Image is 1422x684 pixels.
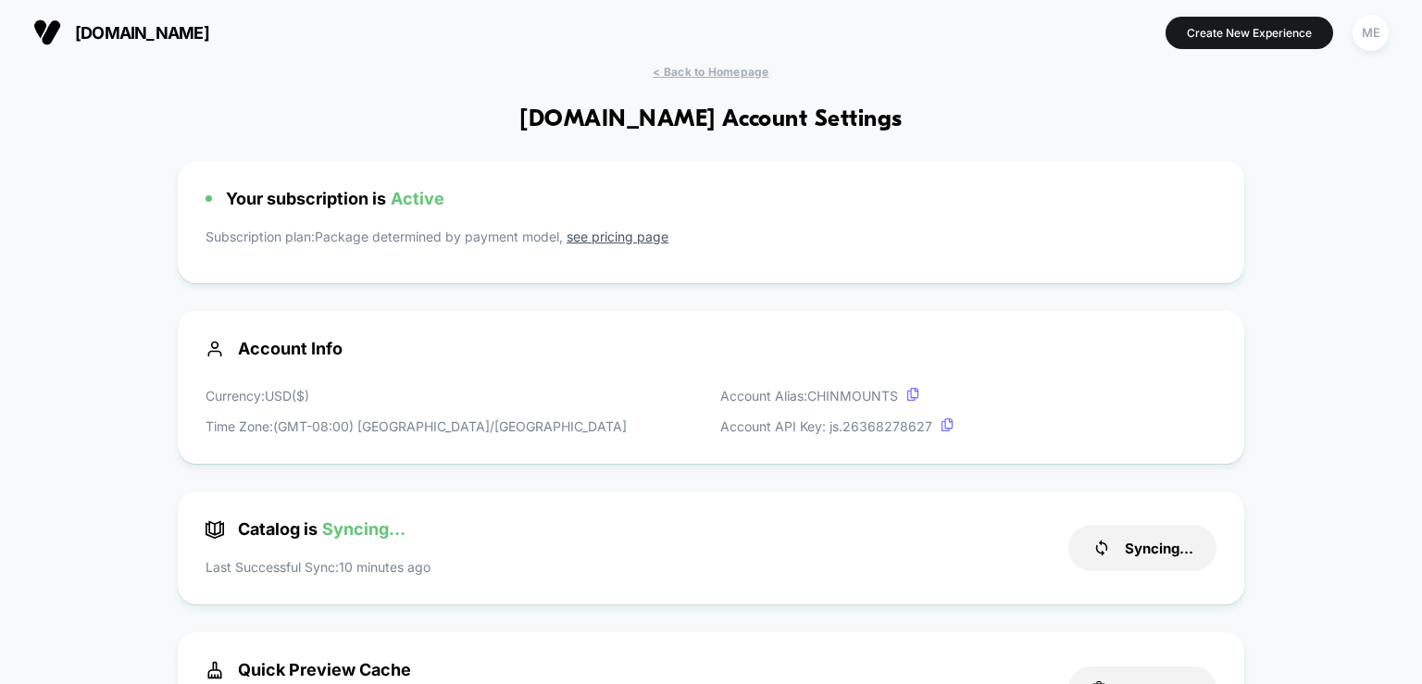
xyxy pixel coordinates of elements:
[206,660,411,679] span: Quick Preview Cache
[206,417,627,436] p: Time Zone: (GMT-08:00) [GEOGRAPHIC_DATA]/[GEOGRAPHIC_DATA]
[720,417,954,436] p: Account API Key: js. 26368278627
[206,339,1216,358] span: Account Info
[391,189,444,208] span: Active
[1353,15,1389,51] div: ME
[28,18,215,47] button: [DOMAIN_NAME]
[206,519,405,539] span: Catalog is
[1347,14,1394,52] button: ME
[75,23,209,43] span: [DOMAIN_NAME]
[1166,17,1333,49] button: Create New Experience
[567,229,668,244] a: see pricing page
[206,557,430,577] p: Last Successful Sync: 10 minutes ago
[720,386,954,405] p: Account Alias: CHINMOUNTS
[226,189,444,208] span: Your subscription is
[1068,525,1216,571] button: Syncing...
[206,227,1216,255] p: Subscription plan: Package determined by payment model,
[33,19,61,46] img: Visually logo
[519,106,902,133] h1: [DOMAIN_NAME] Account Settings
[653,65,768,79] span: < Back to Homepage
[206,386,627,405] p: Currency: USD ( $ )
[322,519,405,539] span: Syncing...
